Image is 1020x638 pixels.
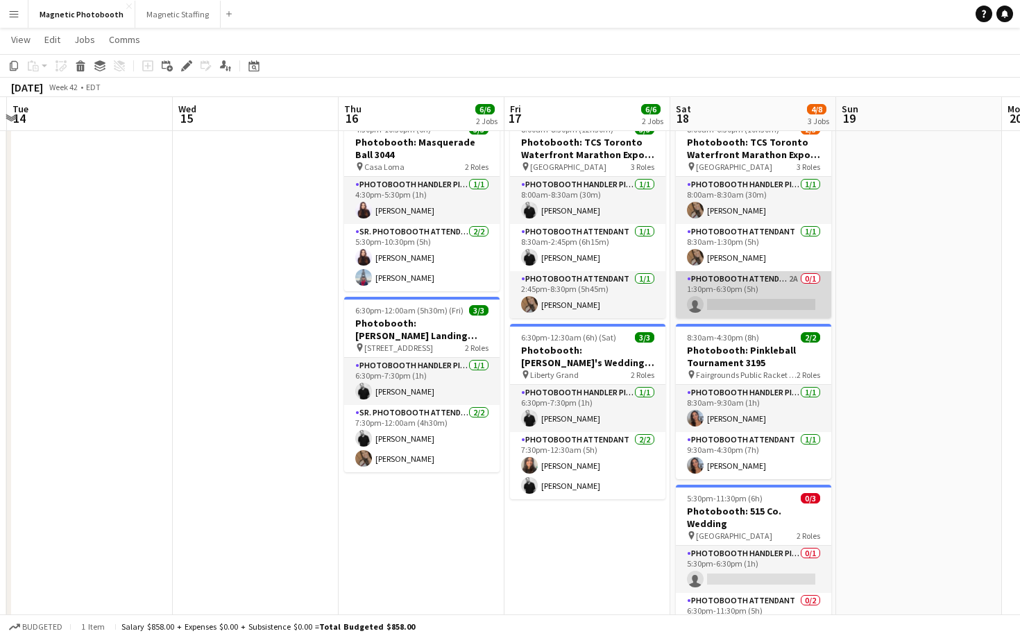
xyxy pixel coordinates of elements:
span: 2 Roles [797,370,820,380]
div: EDT [86,82,101,92]
span: Casa Loma [364,162,405,172]
app-job-card: 6:30pm-12:00am (5h30m) (Fri)3/3Photobooth: [PERSON_NAME] Landing Event 3210 [STREET_ADDRESS]2 Rol... [344,297,500,472]
h3: Photobooth: Masquerade Ball 3044 [344,136,500,161]
div: [DATE] [11,80,43,94]
button: Magnetic Photobooth [28,1,135,28]
span: 16 [342,110,362,126]
span: 0/3 [801,493,820,503]
span: [GEOGRAPHIC_DATA] [696,531,772,541]
span: Tue [12,103,28,115]
a: Jobs [69,31,101,49]
app-card-role: Photobooth Attendant2/27:30pm-12:30am (5h)[PERSON_NAME][PERSON_NAME] [510,432,665,499]
span: Fairgrounds Public Racket Club - [GEOGRAPHIC_DATA] [696,370,797,380]
span: 1 item [76,621,110,632]
div: 2 Jobs [642,116,663,126]
span: 6/6 [475,104,495,114]
app-card-role: Photobooth Attendant1/18:30am-1:30pm (5h)[PERSON_NAME] [676,224,831,271]
h3: Photobooth: [PERSON_NAME] Landing Event 3210 [344,317,500,342]
span: Sat [676,103,691,115]
app-card-role: Sr. Photobooth Attendant2/25:30pm-10:30pm (5h)[PERSON_NAME][PERSON_NAME] [344,224,500,291]
span: 3 Roles [631,162,654,172]
app-job-card: 4:30pm-10:30pm (6h)3/3Photobooth: Masquerade Ball 3044 Casa Loma2 RolesPhotobooth Handler Pick-Up... [344,116,500,291]
span: Liberty Grand [530,370,579,380]
span: Thu [344,103,362,115]
span: [GEOGRAPHIC_DATA] [530,162,606,172]
app-card-role: Sr. Photobooth Attendant2/27:30pm-12:00am (4h30m)[PERSON_NAME][PERSON_NAME] [344,405,500,472]
app-card-role: Photobooth Handler Pick-Up/Drop-Off1/14:30pm-5:30pm (1h)[PERSON_NAME] [344,177,500,224]
span: 19 [840,110,858,126]
span: [GEOGRAPHIC_DATA] [696,162,772,172]
span: 6:30pm-12:00am (5h30m) (Fri) [355,305,464,316]
div: Salary $858.00 + Expenses $0.00 + Subsistence $0.00 = [121,621,415,632]
span: 6/6 [641,104,661,114]
span: 2 Roles [631,370,654,380]
button: Magnetic Staffing [135,1,221,28]
div: 2 Jobs [476,116,498,126]
app-card-role: Photobooth Attendant1/19:30am-4:30pm (7h)[PERSON_NAME] [676,432,831,479]
h3: Photobooth: Pinkleball Tournament 3195 [676,344,831,369]
span: 6:30pm-12:30am (6h) (Sat) [521,332,616,343]
div: 3 Jobs [808,116,829,126]
h3: Photobooth: 515 Co. Wedding [676,505,831,530]
span: Jobs [74,33,95,46]
app-card-role: Photobooth Attendant1/18:30am-2:45pm (6h15m)[PERSON_NAME] [510,224,665,271]
span: 2 Roles [465,162,488,172]
span: 4/8 [807,104,826,114]
app-card-role: Photobooth Attendant1/12:45pm-8:30pm (5h45m)[PERSON_NAME] [510,271,665,318]
app-card-role: Photobooth Handler Pick-Up/Drop-Off1/18:30am-9:30am (1h)[PERSON_NAME] [676,385,831,432]
app-job-card: 6:30pm-12:30am (6h) (Sat)3/3Photobooth: [PERSON_NAME]'s Wedding 3166 Liberty Grand2 RolesPhotoboo... [510,324,665,499]
span: Week 42 [46,82,80,92]
span: 18 [674,110,691,126]
a: View [6,31,36,49]
span: 3/3 [635,332,654,343]
span: 2 Roles [465,343,488,353]
app-job-card: 8:30am-4:30pm (8h)2/2Photobooth: Pinkleball Tournament 3195 Fairgrounds Public Racket Club - [GEO... [676,324,831,479]
span: 5:30pm-11:30pm (6h) [687,493,763,503]
h3: Photobooth: TCS Toronto Waterfront Marathon Expo 3641 [676,136,831,161]
h3: Photobooth: TCS Toronto Waterfront Marathon Expo 3641 [510,136,665,161]
span: 2/2 [801,332,820,343]
span: [STREET_ADDRESS] [364,343,433,353]
span: 15 [176,110,196,126]
span: 3/3 [469,305,488,316]
app-job-card: 8:00am-8:30pm (12h30m)3/3Photobooth: TCS Toronto Waterfront Marathon Expo 3641 [GEOGRAPHIC_DATA]3... [510,116,665,318]
span: 8:30am-4:30pm (8h) [687,332,759,343]
span: 14 [10,110,28,126]
span: 3 Roles [797,162,820,172]
span: View [11,33,31,46]
app-card-role: Photobooth Handler Pick-Up/Drop-Off1/18:00am-8:30am (30m)[PERSON_NAME] [676,177,831,224]
app-card-role: Photobooth Handler Pick-Up/Drop-Off1/16:30pm-7:30pm (1h)[PERSON_NAME] [510,385,665,432]
app-card-role: Photobooth Handler Pick-Up/Drop-Off1/16:30pm-7:30pm (1h)[PERSON_NAME] [344,358,500,405]
button: Budgeted [7,619,65,635]
span: Fri [510,103,521,115]
span: Total Budgeted $858.00 [319,621,415,632]
app-card-role: Photobooth Handler Pick-Up/Drop-Off0/15:30pm-6:30pm (1h) [676,546,831,593]
span: 17 [508,110,521,126]
app-job-card: 8:00am-6:30pm (10h30m)2/3Photobooth: TCS Toronto Waterfront Marathon Expo 3641 [GEOGRAPHIC_DATA]3... [676,116,831,318]
h3: Photobooth: [PERSON_NAME]'s Wedding 3166 [510,344,665,369]
a: Comms [103,31,146,49]
span: Edit [44,33,60,46]
app-card-role: Photobooth Attendant2A0/11:30pm-6:30pm (5h) [676,271,831,318]
span: 2 Roles [797,531,820,541]
span: Sun [842,103,858,115]
span: Comms [109,33,140,46]
span: Wed [178,103,196,115]
app-card-role: Photobooth Handler Pick-Up/Drop-Off1/18:00am-8:30am (30m)[PERSON_NAME] [510,177,665,224]
a: Edit [39,31,66,49]
span: Budgeted [22,622,62,632]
